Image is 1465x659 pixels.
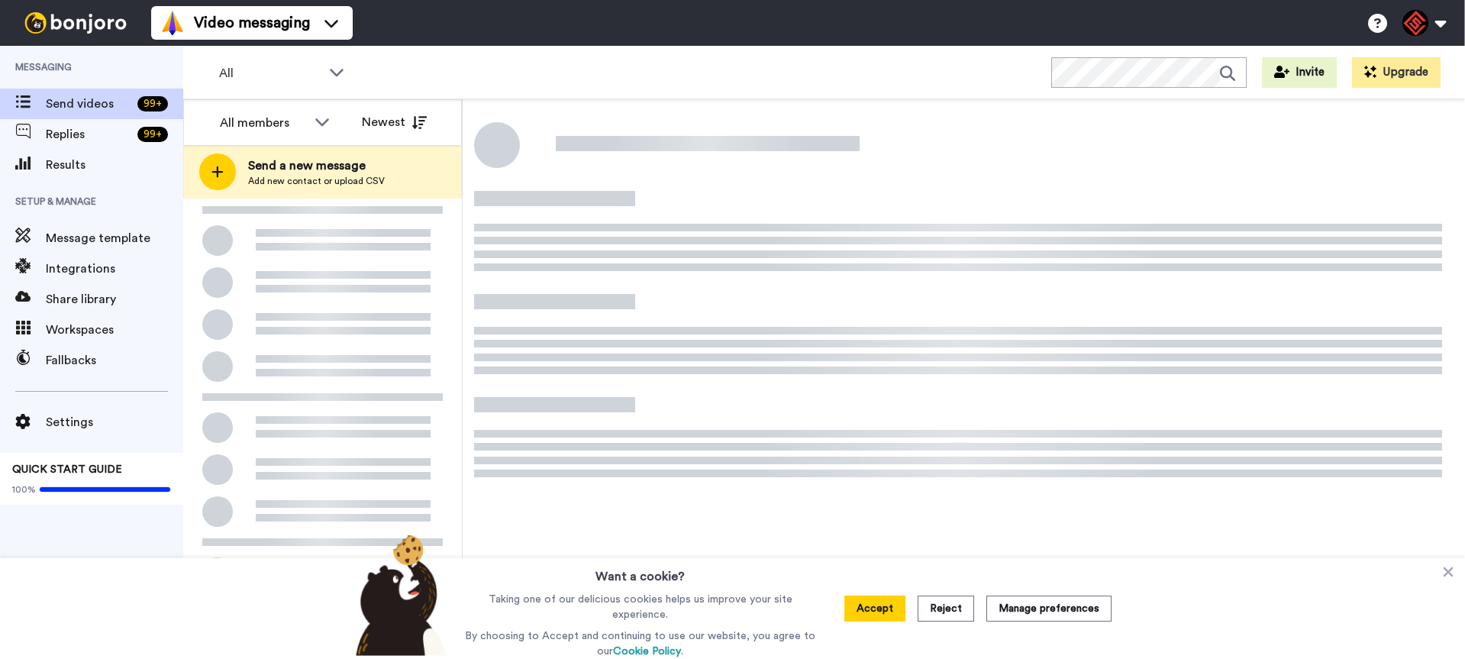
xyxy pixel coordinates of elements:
[46,260,183,278] span: Integrations
[137,96,168,111] div: 99 +
[46,125,131,144] span: Replies
[342,534,455,656] img: bear-with-cookie.png
[461,592,819,622] p: Taking one of our delicious cookies helps us improve your site experience.
[1352,57,1441,88] button: Upgrade
[18,12,133,34] img: bj-logo-header-white.svg
[46,290,183,309] span: Share library
[219,64,321,82] span: All
[844,596,905,622] button: Accept
[12,464,122,475] span: QUICK START GUIDE
[46,95,131,113] span: Send videos
[220,114,307,132] div: All members
[46,351,183,370] span: Fallbacks
[160,11,185,35] img: vm-color.svg
[46,229,183,247] span: Message template
[986,596,1112,622] button: Manage preferences
[918,596,974,622] button: Reject
[194,12,310,34] span: Video messaging
[350,107,438,137] button: Newest
[137,127,168,142] div: 99 +
[613,646,681,657] a: Cookie Policy
[461,628,819,659] p: By choosing to Accept and continuing to use our website, you agree to our .
[12,483,36,496] span: 100%
[1262,57,1337,88] button: Invite
[248,175,385,187] span: Add new contact or upload CSV
[46,156,183,174] span: Results
[595,558,685,586] h3: Want a cookie?
[46,413,183,431] span: Settings
[46,321,183,339] span: Workspaces
[248,157,385,175] span: Send a new message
